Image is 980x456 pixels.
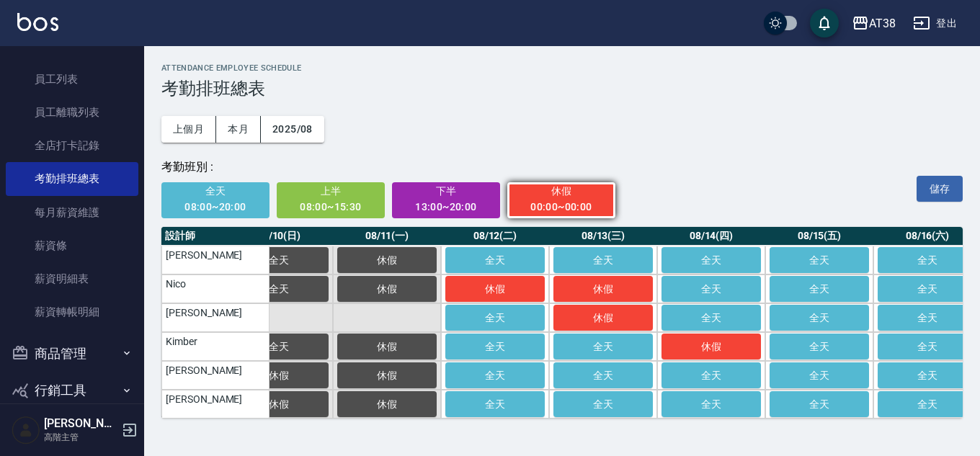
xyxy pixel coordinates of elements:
[6,335,138,372] button: 商品管理
[459,283,531,295] span: 休假
[261,116,324,143] button: 2025/08
[6,96,138,129] a: 員工離職列表
[161,332,269,361] td: Kimber
[161,361,269,390] td: [PERSON_NAME]
[351,398,423,410] span: 休假
[229,391,329,417] button: 休假
[161,79,963,99] h3: 考勤排班總表
[6,63,138,96] a: 員工列表
[392,182,500,218] button: 下半13:00~20:00
[657,227,765,246] th: 08/14(四)
[287,182,375,200] span: 上半
[553,305,653,331] button: 休假
[445,362,545,388] button: 全天
[351,370,423,381] span: 休假
[517,182,606,200] span: 休假
[675,254,747,266] span: 全天
[351,341,423,352] span: 休假
[553,362,653,388] button: 全天
[161,274,269,303] td: Nico
[337,391,437,417] button: 休假
[459,398,531,410] span: 全天
[553,276,653,302] button: 休假
[44,431,117,444] p: 高階主管
[229,276,329,302] button: 全天
[878,305,977,331] button: 全天
[517,198,606,216] div: 00:00~00:00
[675,370,747,381] span: 全天
[661,391,761,417] button: 全天
[445,391,545,417] button: 全天
[891,370,963,381] span: 全天
[459,341,531,352] span: 全天
[161,303,269,332] td: [PERSON_NAME]
[337,362,437,388] button: 休假
[553,391,653,417] button: 全天
[459,312,531,323] span: 全天
[243,398,315,410] span: 休假
[441,227,549,246] th: 08/12(二)
[783,370,855,381] span: 全天
[553,334,653,359] button: 全天
[402,182,491,200] span: 下半
[917,176,963,202] button: 儲存
[878,334,977,359] button: 全天
[333,227,441,246] th: 08/11(一)
[810,9,839,37] button: save
[891,312,963,323] span: 全天
[6,229,138,262] a: 薪資條
[891,398,963,410] span: 全天
[770,247,869,273] button: 全天
[661,276,761,302] button: 全天
[337,276,437,302] button: 休假
[770,276,869,302] button: 全天
[878,247,977,273] button: 全天
[6,162,138,195] a: 考勤排班總表
[675,398,747,410] span: 全天
[891,254,963,266] span: 全天
[351,283,423,295] span: 休假
[161,227,269,246] th: 設計師
[402,198,491,216] div: 13:00~20:00
[6,196,138,229] a: 每月薪資維護
[846,9,901,38] button: AT38
[229,362,329,388] button: 休假
[770,305,869,331] button: 全天
[445,334,545,359] button: 全天
[661,247,761,273] button: 全天
[770,362,869,388] button: 全天
[783,283,855,295] span: 全天
[869,14,896,32] div: AT38
[12,416,40,444] img: Person
[161,182,269,218] button: 全天08:00~20:00
[507,182,615,218] button: 休假00:00~00:00
[459,254,531,266] span: 全天
[243,254,315,266] span: 全天
[567,370,639,381] span: 全天
[567,398,639,410] span: 全天
[351,254,423,266] span: 休假
[216,116,261,143] button: 本月
[661,362,761,388] button: 全天
[783,341,855,352] span: 全天
[459,370,531,381] span: 全天
[878,276,977,302] button: 全天
[161,116,216,143] button: 上個月
[445,305,545,331] button: 全天
[770,391,869,417] button: 全天
[171,182,260,200] span: 全天
[171,198,260,216] div: 08:00~20:00
[567,341,639,352] span: 全天
[229,334,329,359] button: 全天
[161,246,269,274] td: [PERSON_NAME]
[243,341,315,352] span: 全天
[161,390,269,419] td: [PERSON_NAME]
[6,262,138,295] a: 薪資明細表
[878,391,977,417] button: 全天
[445,247,545,273] button: 全天
[277,182,385,218] button: 上半08:00~15:30
[6,372,138,409] button: 行銷工具
[567,254,639,266] span: 全天
[337,247,437,273] button: 休假
[567,312,639,323] span: 休假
